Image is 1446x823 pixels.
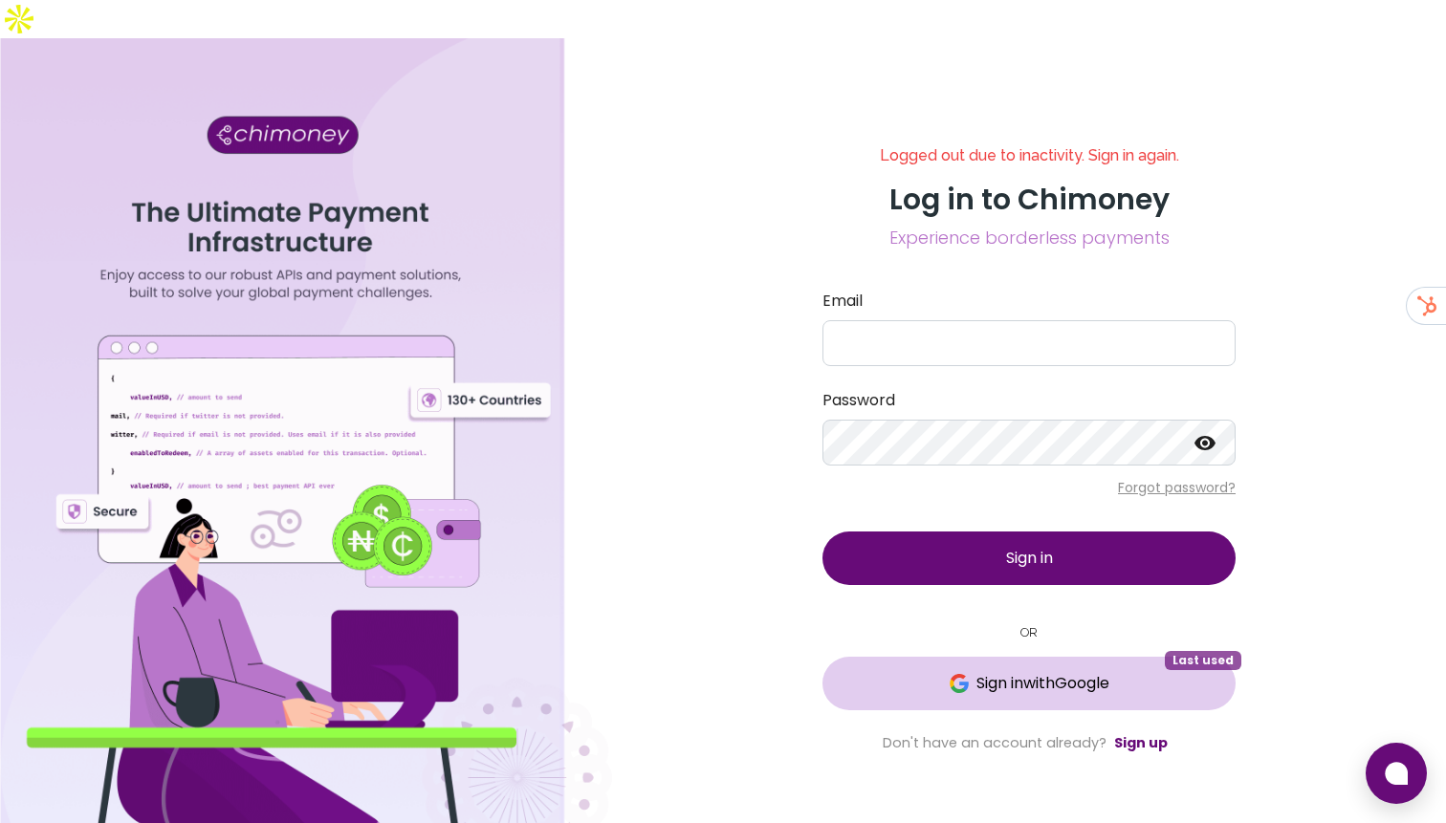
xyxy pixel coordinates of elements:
[822,225,1236,251] span: Experience borderless payments
[822,657,1236,710] button: GoogleSign inwithGoogleLast used
[822,531,1236,585] button: Sign in
[1114,733,1168,752] a: Sign up
[950,674,969,693] img: Google
[822,290,1236,313] label: Email
[883,733,1106,752] span: Don't have an account already?
[822,183,1236,217] h3: Log in to Chimoney
[1366,743,1427,804] button: Open chat window
[822,623,1236,641] small: OR
[822,478,1236,497] p: Forgot password?
[1165,651,1241,670] span: Last used
[976,672,1109,695] span: Sign in with Google
[822,146,1236,183] h6: Logged out due to inactivity. Sign in again.
[822,389,1236,412] label: Password
[1006,547,1053,569] span: Sign in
